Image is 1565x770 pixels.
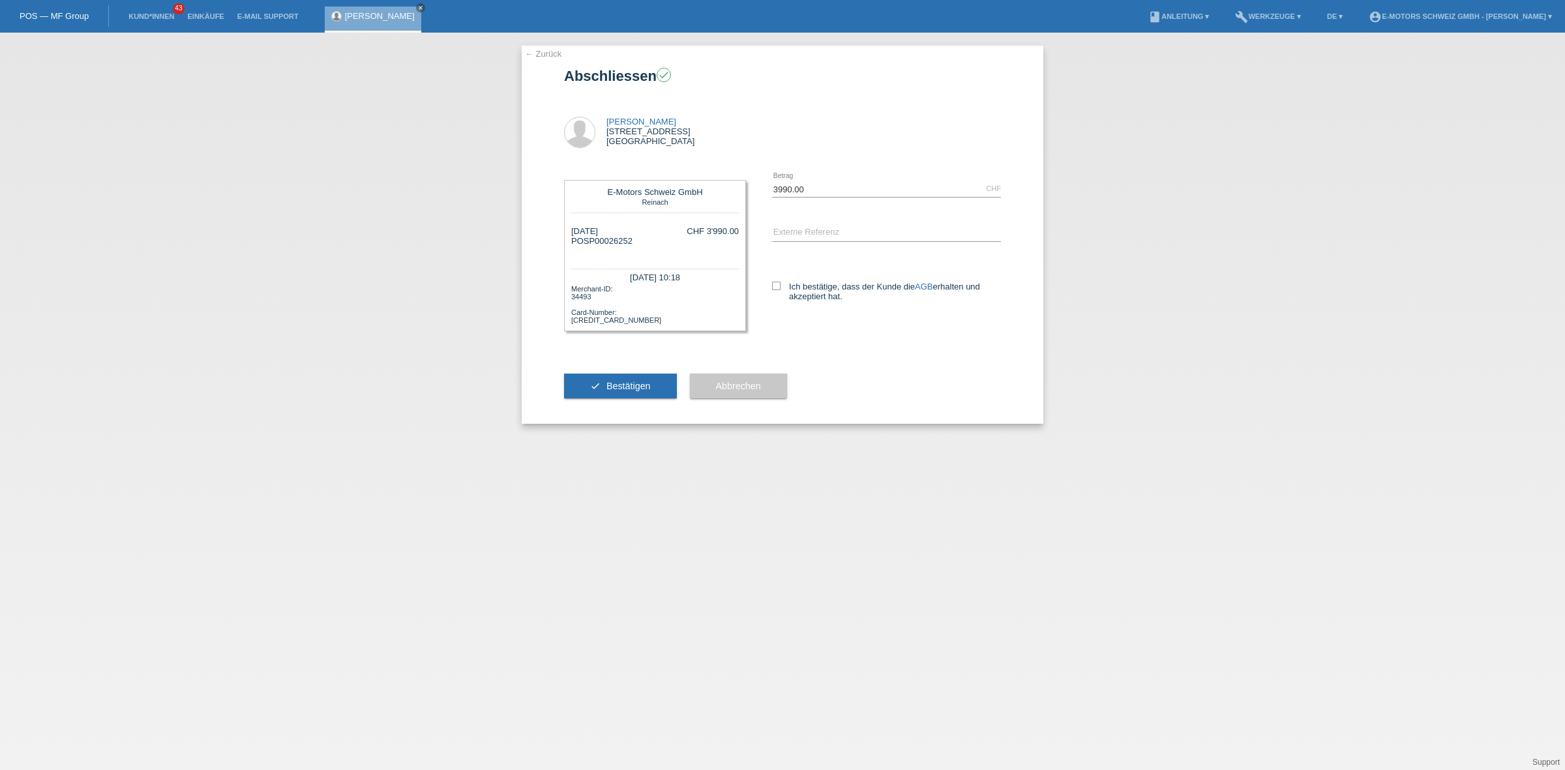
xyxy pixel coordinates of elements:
i: book [1148,10,1161,23]
a: DE ▾ [1320,12,1349,20]
div: CHF [986,185,1001,192]
div: Merchant-ID: 34493 Card-Number: [CREDIT_CARD_NUMBER] [571,284,739,324]
a: Kund*innen [122,12,181,20]
span: Bestätigen [606,381,651,391]
label: Ich bestätige, dass der Kunde die erhalten und akzeptiert hat. [772,282,1001,301]
span: 43 [173,3,185,14]
a: [PERSON_NAME] [606,117,676,126]
a: bookAnleitung ▾ [1142,12,1215,20]
div: [DATE] 10:18 [571,269,739,284]
a: POS — MF Group [20,11,89,21]
a: Einkäufe [181,12,230,20]
a: Support [1532,758,1560,767]
i: account_circle [1369,10,1382,23]
div: E-Motors Schweiz GmbH [574,187,736,197]
div: [STREET_ADDRESS] [GEOGRAPHIC_DATA] [606,117,694,146]
a: AGB [915,282,932,291]
span: Abbrechen [716,381,761,391]
button: check Bestätigen [564,374,677,398]
div: CHF 3'990.00 [687,226,739,236]
i: build [1235,10,1248,23]
a: E-Mail Support [231,12,305,20]
a: [PERSON_NAME] [345,11,415,21]
a: account_circleE-Motors Schweiz GmbH - [PERSON_NAME] ▾ [1362,12,1558,20]
i: check [590,381,601,391]
h1: Abschliessen [564,68,1001,84]
i: check [658,69,670,81]
i: close [417,5,424,11]
a: ← Zurück [525,49,561,59]
button: Abbrechen [690,374,787,398]
div: [DATE] POSP00026252 [571,226,633,256]
div: Reinach [574,197,736,206]
a: close [416,3,425,12]
a: buildWerkzeuge ▾ [1229,12,1307,20]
